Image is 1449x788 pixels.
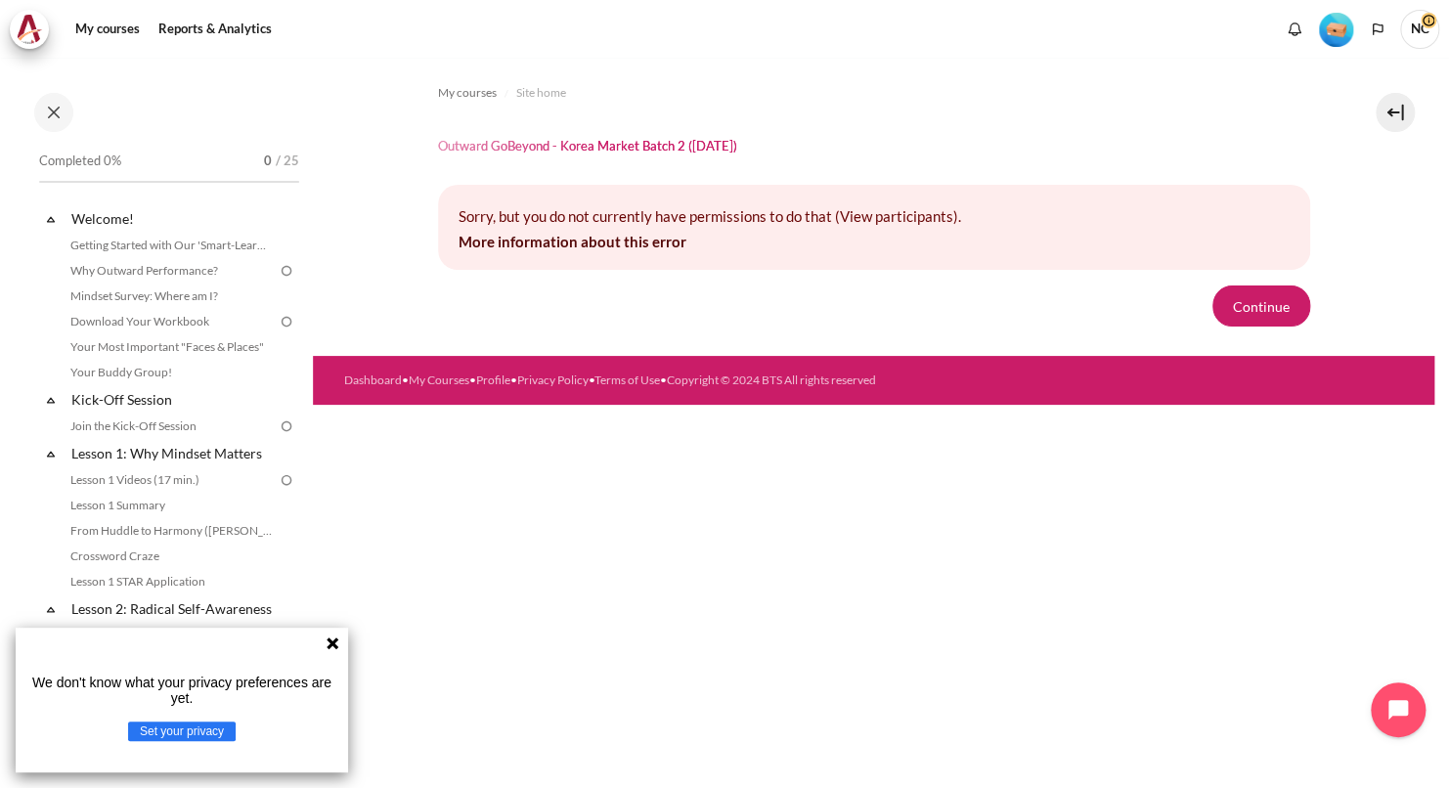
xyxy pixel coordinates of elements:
[594,372,660,387] a: Terms of Use
[68,595,278,622] a: Lesson 2: Radical Self-Awareness
[65,415,278,438] a: Join the Kick-Off Session
[1400,10,1439,49] a: User menu
[278,417,295,435] img: To do
[516,84,566,102] span: Site home
[65,234,278,257] a: Getting Started with Our 'Smart-Learning' Platform
[313,58,1434,356] section: Content
[517,372,589,387] a: Privacy Policy
[438,77,1310,109] nav: Navigation bar
[264,152,272,171] span: 0
[68,440,278,466] a: Lesson 1: Why Mindset Matters
[41,209,61,229] span: Collapse
[41,599,61,619] span: Collapse
[128,722,236,741] button: Set your privacy
[278,313,295,330] img: To do
[438,84,497,102] span: My courses
[1212,285,1310,327] button: Continue
[65,519,278,543] a: From Huddle to Harmony ([PERSON_NAME]'s Story)
[278,262,295,280] img: To do
[459,205,1290,228] p: Sorry, but you do not currently have permissions to do that (View participants).
[516,81,566,105] a: Site home
[65,361,278,384] a: Your Buddy Group!
[438,81,497,105] a: My courses
[65,310,278,333] a: Download Your Workbook
[459,233,686,250] a: More information about this error
[68,386,278,413] a: Kick-Off Session
[1311,11,1361,47] a: Level #1
[476,372,510,387] a: Profile
[41,390,61,410] span: Collapse
[344,372,923,389] div: • • • • •
[41,444,61,463] span: Collapse
[65,468,278,492] a: Lesson 1 Videos (17 min.)
[344,372,402,387] a: Dashboard
[438,138,737,154] h1: Outward GoBeyond - Korea Market Batch 2 ([DATE])
[152,10,279,49] a: Reports & Analytics
[1400,10,1439,49] span: NC
[68,205,278,232] a: Welcome!
[409,372,469,387] a: My Courses
[667,372,876,387] a: Copyright © 2024 BTS All rights reserved
[39,152,121,171] span: Completed 0%
[1280,15,1309,44] div: Show notification window with no new notifications
[278,627,295,644] img: To do
[68,10,147,49] a: My courses
[1319,11,1353,47] div: Level #1
[65,494,278,517] a: Lesson 1 Summary
[278,471,295,489] img: To do
[1363,15,1392,44] button: Languages
[276,152,299,171] span: / 25
[65,624,278,647] a: Lesson 2 Videos (20 min.)
[65,545,278,568] a: Crossword Craze
[10,10,59,49] a: Architeck Architeck
[16,15,43,44] img: Architeck
[65,335,278,359] a: Your Most Important "Faces & Places"
[65,285,278,308] a: Mindset Survey: Where am I?
[65,570,278,593] a: Lesson 1 STAR Application
[65,259,278,283] a: Why Outward Performance?
[23,675,340,706] p: We don't know what your privacy preferences are yet.
[1319,13,1353,47] img: Level #1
